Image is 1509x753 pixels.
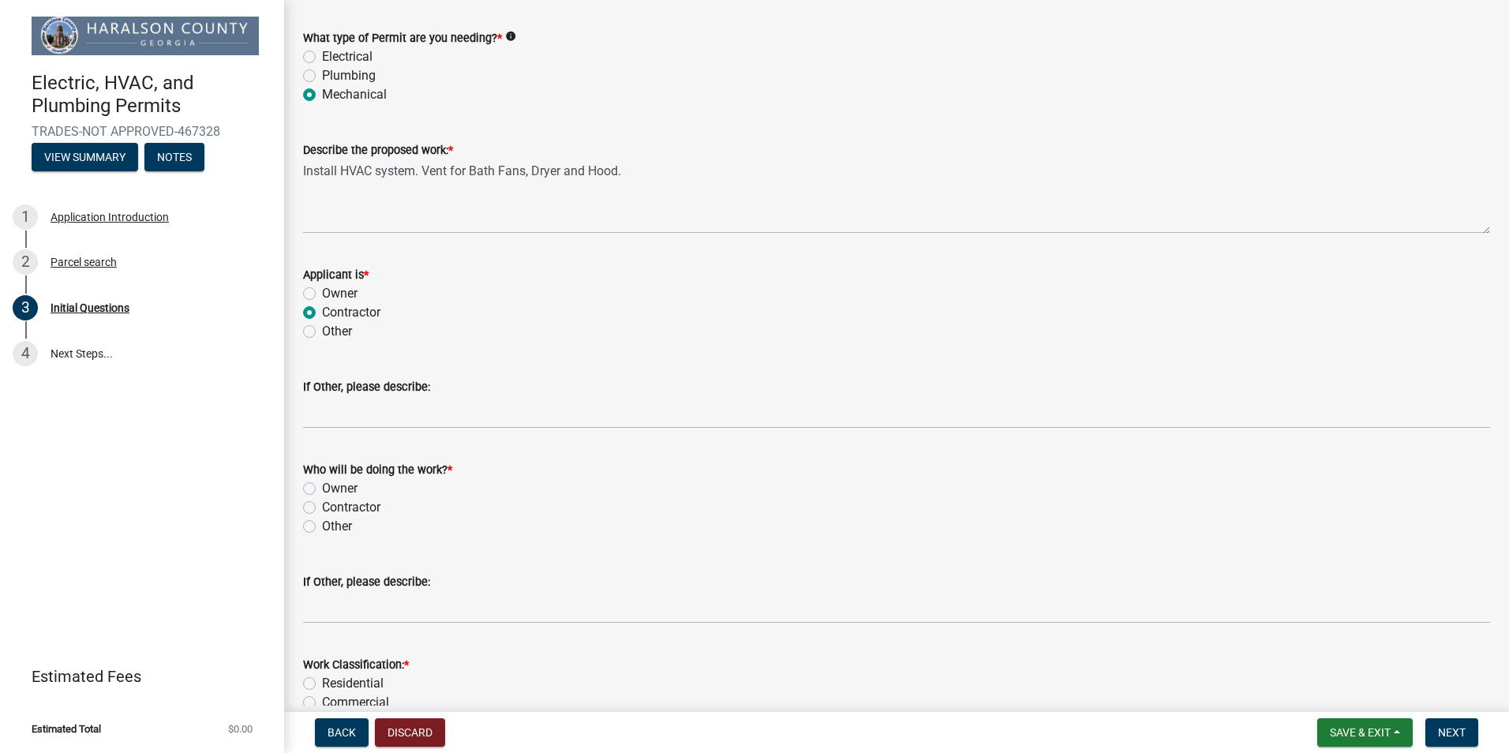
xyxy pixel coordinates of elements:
div: Parcel search [51,257,117,268]
span: $0.00 [228,724,253,734]
label: Applicant is [303,270,369,281]
img: Haralson County, Georgia [32,17,259,55]
div: 1 [13,204,38,230]
label: Electrical [322,47,373,66]
span: Next [1438,726,1466,739]
label: Commercial [322,693,389,712]
wm-modal-confirm: Notes [144,152,204,164]
label: Work Classification: [303,660,409,671]
span: TRADES-NOT APPROVED-467328 [32,124,253,139]
div: 3 [13,295,38,320]
label: Who will be doing the work? [303,465,452,476]
label: Contractor [322,498,380,517]
label: Contractor [322,303,380,322]
label: Owner [322,284,358,303]
label: If Other, please describe: [303,382,430,393]
label: Other [322,517,352,536]
button: View Summary [32,143,138,171]
button: Notes [144,143,204,171]
label: Residential [322,674,384,693]
div: Application Introduction [51,212,169,223]
div: 2 [13,249,38,275]
span: Back [328,726,356,739]
button: Save & Exit [1317,718,1413,747]
button: Next [1425,718,1478,747]
a: Estimated Fees [13,661,259,692]
label: Other [322,322,352,341]
span: Save & Exit [1330,726,1391,739]
label: If Other, please describe: [303,577,430,588]
label: Owner [322,479,358,498]
i: info [505,31,516,42]
wm-modal-confirm: Summary [32,152,138,164]
button: Discard [375,718,445,747]
button: Back [315,718,369,747]
div: Initial Questions [51,302,129,313]
span: Estimated Total [32,724,101,734]
div: 4 [13,341,38,366]
label: Plumbing [322,66,376,85]
h4: Electric, HVAC, and Plumbing Permits [32,72,271,118]
label: Mechanical [322,85,387,104]
label: Describe the proposed work: [303,145,453,156]
label: What type of Permit are you needing? [303,33,502,44]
